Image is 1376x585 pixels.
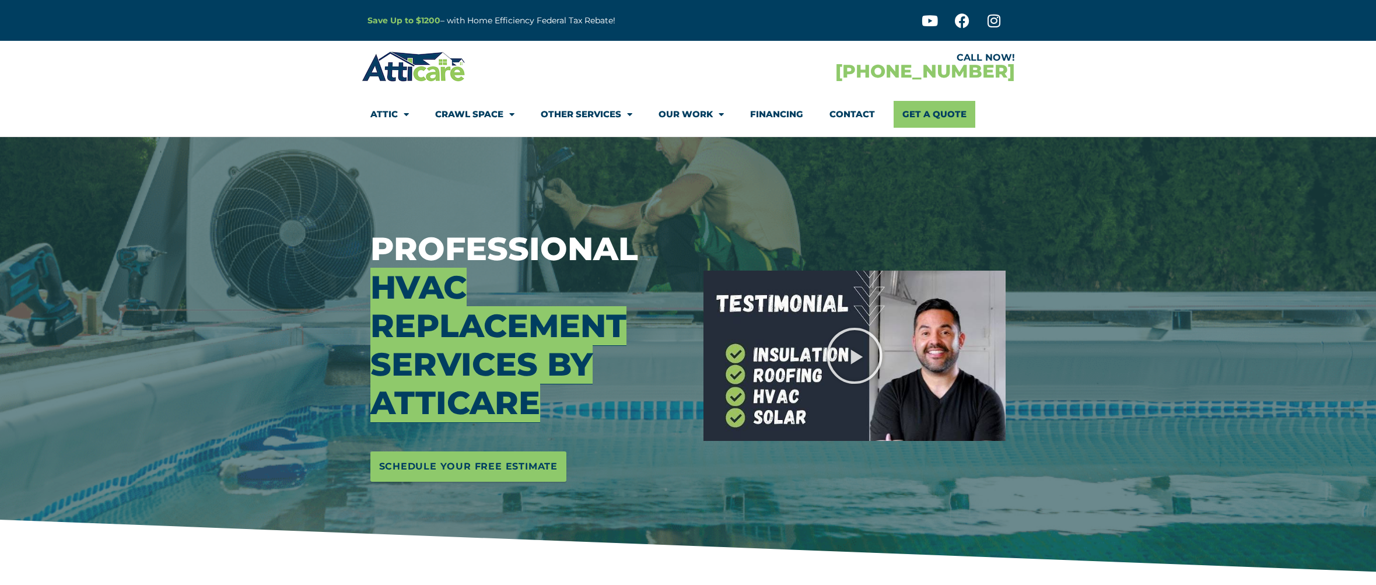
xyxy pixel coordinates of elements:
[370,451,567,482] a: Schedule Your Free Estimate
[370,101,409,128] a: Attic
[825,327,884,385] div: Play Video
[367,14,745,27] p: – with Home Efficiency Federal Tax Rebate!
[370,101,1006,128] nav: Menu
[435,101,514,128] a: Crawl Space
[541,101,632,128] a: Other Services
[370,268,626,422] span: HVAC Replacement Services by Atticare
[894,101,975,128] a: Get A Quote
[750,101,803,128] a: Financing
[659,101,724,128] a: Our Work
[367,15,440,26] a: Save Up to $1200
[370,230,687,422] h3: Professional
[829,101,875,128] a: Contact
[379,457,558,476] span: Schedule Your Free Estimate
[688,53,1015,62] div: CALL NOW!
